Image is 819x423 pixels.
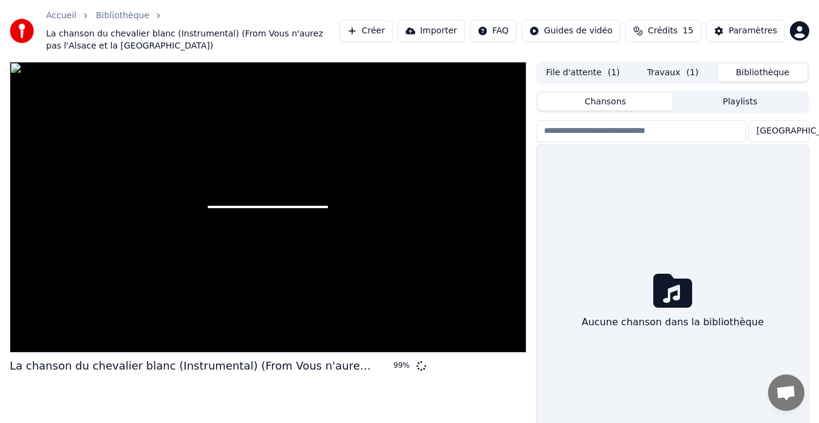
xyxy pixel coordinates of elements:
span: 15 [682,25,693,37]
a: Accueil [46,10,76,22]
button: Crédits15 [625,20,701,42]
button: Importer [398,20,465,42]
a: Bibliothèque [96,10,149,22]
button: FAQ [470,20,517,42]
div: Ouvrir le chat [768,374,804,411]
button: Chansons [538,93,673,110]
button: Bibliothèque [718,64,807,81]
button: Paramètres [706,20,785,42]
button: Travaux [628,64,718,81]
button: Playlists [673,93,807,110]
div: Aucune chanson dans la bibliothèque [577,310,769,334]
span: ( 1 ) [687,67,699,79]
span: La chanson du chevalier blanc (Instrumental) (From Vous n'aurez pas l'Alsace et la [GEOGRAPHIC_DA... [46,28,339,52]
button: Créer [339,20,393,42]
div: 99 % [393,361,412,371]
button: Guides de vidéo [522,20,620,42]
span: Crédits [648,25,678,37]
button: File d'attente [538,64,628,81]
nav: breadcrumb [46,10,339,52]
div: La chanson du chevalier blanc (Instrumental) (From Vous n'aurez pas l'Alsace et la [GEOGRAPHIC_DA... [10,357,374,374]
img: youka [10,19,34,43]
span: ( 1 ) [608,67,620,79]
div: Paramètres [729,25,777,37]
